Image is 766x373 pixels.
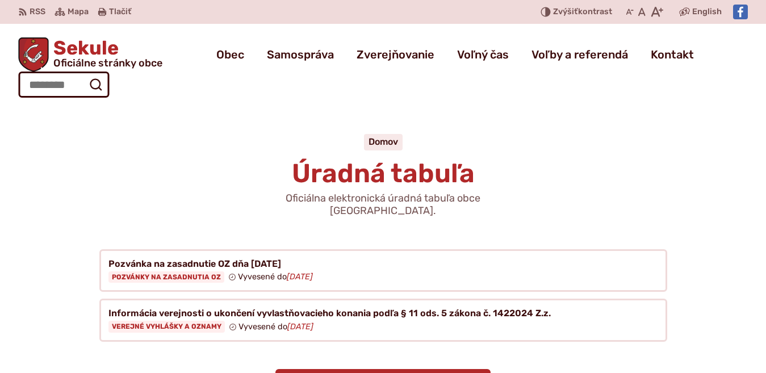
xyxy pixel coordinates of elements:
[53,58,162,68] span: Oficiálne stránky obce
[457,39,509,70] a: Voľný čas
[247,192,520,217] p: Oficiálna elektronická úradná tabuľa obce [GEOGRAPHIC_DATA].
[267,39,334,70] a: Samospráva
[99,299,667,342] a: Informácia verejnosti o ukončení vyvlastňovacieho konania podľa § 11 ods. 5 zákona č. 1422024 Z.z...
[553,7,612,17] span: kontrast
[690,5,724,19] a: English
[357,39,434,70] a: Zverejňovanie
[216,39,244,70] a: Obec
[99,249,667,292] a: Pozvánka na zasadnutie OZ dňa [DATE] Pozvánky na zasadnutia OZ Vyvesené do[DATE]
[68,5,89,19] span: Mapa
[30,5,45,19] span: RSS
[292,158,475,189] span: Úradná tabuľa
[109,7,131,17] span: Tlačiť
[553,7,578,16] span: Zvýšiť
[651,39,694,70] a: Kontakt
[733,5,748,19] img: Prejsť na Facebook stránku
[18,37,162,72] a: Logo Sekule, prejsť na domovskú stránku.
[49,39,162,68] span: Sekule
[369,136,398,147] a: Domov
[18,37,49,72] img: Prejsť na domovskú stránku
[692,5,722,19] span: English
[531,39,628,70] a: Voľby a referendá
